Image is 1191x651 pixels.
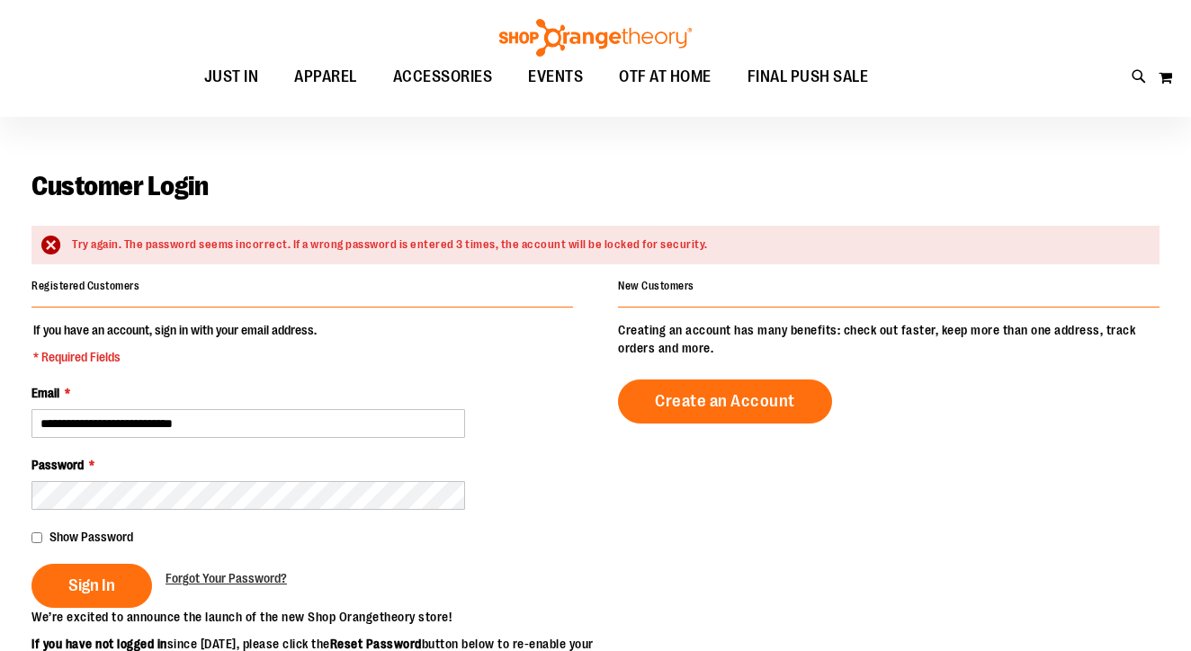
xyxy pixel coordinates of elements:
[186,57,277,98] a: JUST IN
[276,57,375,98] a: APPAREL
[618,321,1160,357] p: Creating an account has many benefits: check out faster, keep more than one address, track orders...
[393,57,493,97] span: ACCESSORIES
[730,57,887,98] a: FINAL PUSH SALE
[655,391,795,411] span: Create an Account
[748,57,869,97] span: FINAL PUSH SALE
[31,608,595,626] p: We’re excited to announce the launch of the new Shop Orangetheory store!
[294,57,357,97] span: APPAREL
[49,530,133,544] span: Show Password
[31,171,208,201] span: Customer Login
[33,348,317,366] span: * Required Fields
[618,379,832,424] a: Create an Account
[601,57,730,98] a: OTF AT HOME
[72,236,1142,254] div: Try again. The password seems incorrect. If a wrong password is entered 3 times, the account will...
[618,280,694,292] strong: New Customers
[204,57,259,97] span: JUST IN
[375,57,511,98] a: ACCESSORIES
[31,458,84,472] span: Password
[31,321,318,366] legend: If you have an account, sign in with your email address.
[510,57,601,98] a: EVENTS
[497,19,694,57] img: Shop Orangetheory
[31,564,152,608] button: Sign In
[619,57,712,97] span: OTF AT HOME
[68,575,115,595] span: Sign In
[166,571,287,585] span: Forgot Your Password?
[528,57,583,97] span: EVENTS
[31,386,59,400] span: Email
[330,637,422,651] strong: Reset Password
[31,637,167,651] strong: If you have not logged in
[31,280,139,292] strong: Registered Customers
[166,569,287,587] a: Forgot Your Password?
